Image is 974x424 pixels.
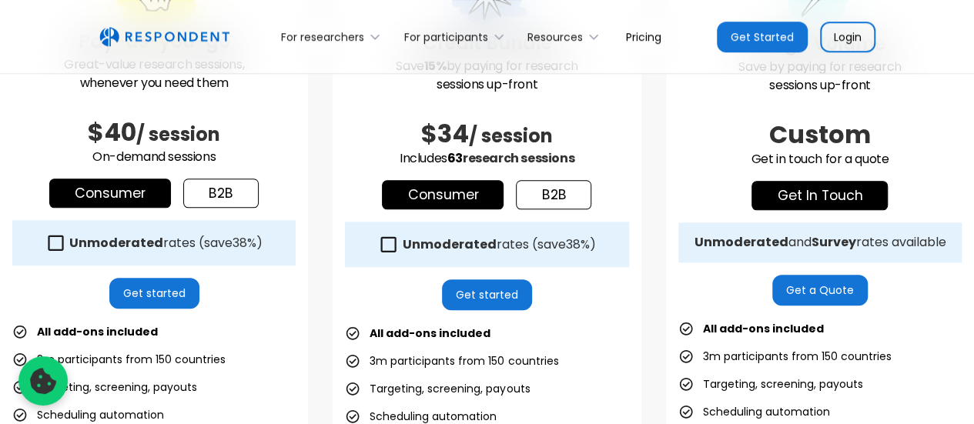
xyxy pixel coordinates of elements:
span: / session [136,122,220,147]
div: For participants [395,18,518,55]
div: For participants [404,29,488,45]
p: Get in touch for a quote [678,150,962,169]
strong: Unmoderated [69,234,163,252]
a: b2b [183,179,259,208]
div: Resources [527,29,583,45]
strong: Unmoderated [694,233,788,251]
a: Consumer [382,180,504,209]
a: Get started [442,279,532,310]
li: Scheduling automation [678,401,830,422]
div: For researchers [273,18,395,55]
a: Login [820,22,875,52]
a: Get started [109,278,199,309]
div: and rates available [694,235,946,250]
span: $40 [88,115,136,149]
p: Great-value research sessions, whenever you need them [12,55,296,92]
span: research sessions [463,149,574,167]
span: 63 [447,149,463,167]
a: get in touch [751,181,888,210]
li: Targeting, screening, payouts [345,378,530,399]
li: Targeting, screening, payouts [12,376,197,398]
strong: Unmoderated [402,235,496,253]
strong: Survey [811,233,855,251]
div: rates (save ) [69,235,263,251]
strong: All add-ons included [370,326,490,341]
a: Consumer [49,179,171,208]
p: Includes [345,149,628,168]
li: Targeting, screening, payouts [678,373,863,395]
span: 38% [233,234,256,252]
div: Resources [519,18,614,55]
li: 3m participants from 150 countries [12,349,226,370]
img: Untitled UI logotext [99,27,229,47]
span: $34 [421,116,469,151]
a: Get Started [717,22,808,52]
p: Save by paying for research sessions up-front [345,57,628,94]
div: For researchers [281,29,364,45]
a: home [99,27,229,47]
strong: All add-ons included [37,324,158,339]
span: Custom [769,117,871,152]
div: rates (save ) [402,237,595,252]
li: 3m participants from 150 countries [678,346,892,367]
li: 3m participants from 150 countries [345,350,558,372]
p: On-demand sessions [12,148,296,166]
strong: All add-ons included [703,321,824,336]
a: b2b [516,180,591,209]
span: 38% [565,235,589,253]
a: Pricing [614,18,674,55]
span: / session [469,123,553,149]
p: Save by paying for research sessions up-front [678,58,962,95]
a: Get a Quote [772,275,868,305]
